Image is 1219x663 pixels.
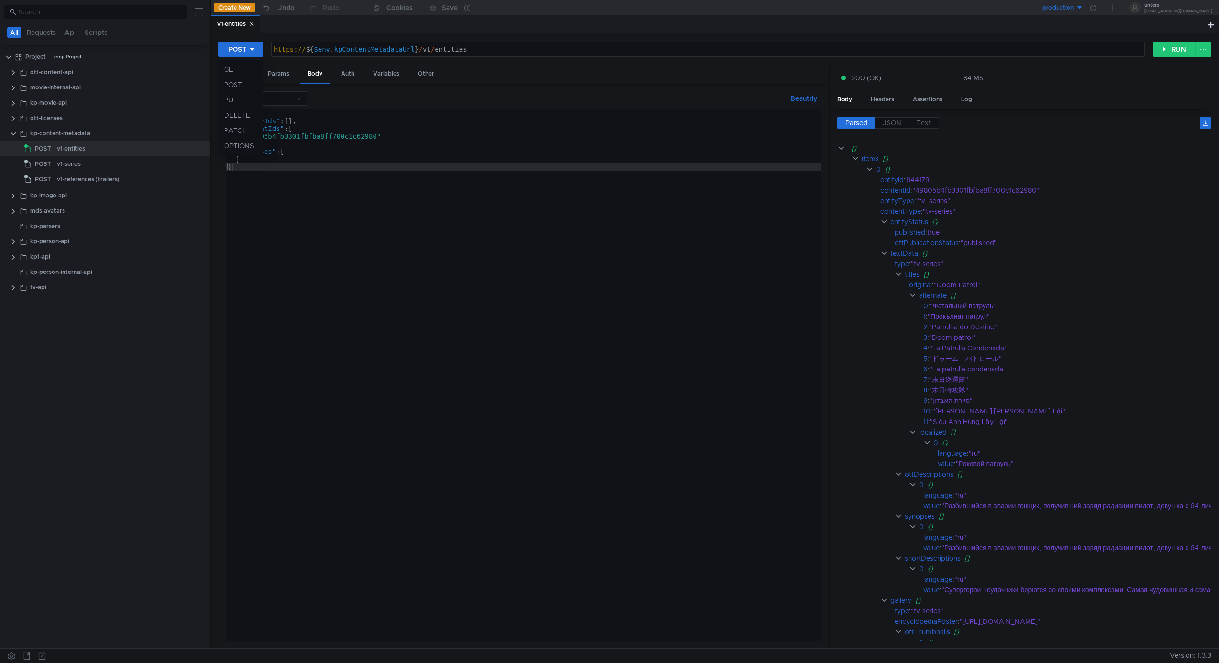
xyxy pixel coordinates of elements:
li: POST [218,77,263,92]
li: GET [218,62,263,77]
li: DELETE [218,108,263,123]
li: PATCH [218,123,263,138]
li: PUT [218,92,263,108]
li: OPTIONS [218,138,263,153]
